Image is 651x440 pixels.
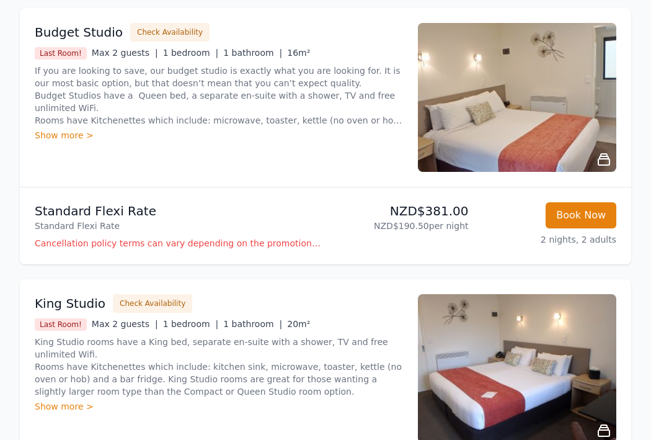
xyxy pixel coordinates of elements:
[479,233,617,246] p: 2 nights, 2 adults
[35,318,87,331] span: Last Room!
[163,48,219,58] span: 1 bedroom |
[330,202,469,220] p: NZD$381.00
[130,23,210,42] button: Check Availability
[163,319,219,329] span: 1 bedroom |
[35,129,403,141] div: Show more >
[35,24,123,41] h3: Budget Studio
[92,48,158,58] span: Max 2 guests |
[330,220,469,232] p: NZD$190.50 per night
[35,336,403,398] p: King Studio rooms have a King bed, separate en-suite with a shower, TV and free unlimited Wifi. R...
[35,65,403,127] p: If you are looking to save, our budget studio is exactly what you are looking for. It is our most...
[223,48,282,58] span: 1 bathroom |
[223,319,282,329] span: 1 bathroom |
[287,48,310,58] span: 16m²
[35,400,403,413] div: Show more >
[287,319,310,329] span: 20m²
[35,202,321,220] p: Standard Flexi Rate
[546,202,616,228] button: Book Now
[35,295,105,312] h3: King Studio
[35,220,321,232] p: Standard Flexi Rate
[113,294,192,313] button: Check Availability
[35,237,321,249] p: Cancellation policy terms can vary depending on the promotion employed and the time of stay of th...
[35,47,87,60] span: Last Room!
[92,319,158,329] span: Max 2 guests |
